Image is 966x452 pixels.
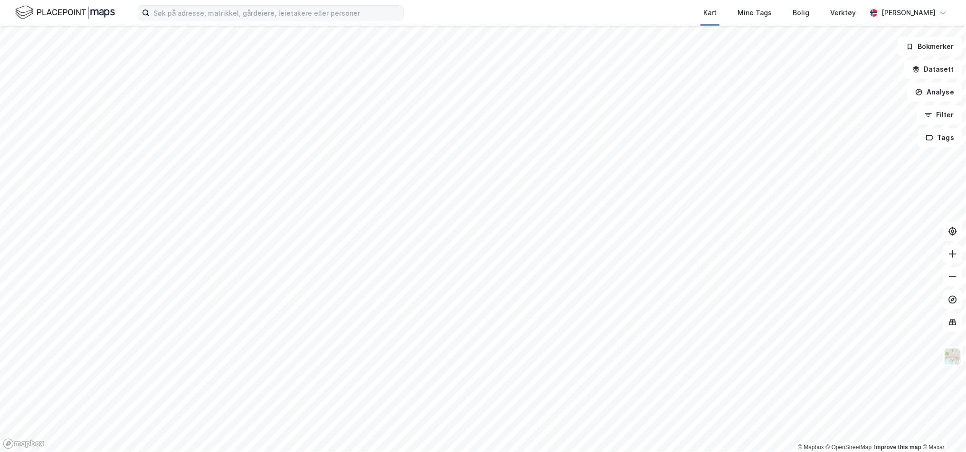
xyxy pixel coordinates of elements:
div: Kart [703,7,717,19]
div: Kontrollprogram for chat [919,406,966,452]
div: Verktøy [830,7,856,19]
input: Søk på adresse, matrikkel, gårdeiere, leietakere eller personer [150,6,403,20]
iframe: Chat Widget [919,406,966,452]
div: [PERSON_NAME] [881,7,936,19]
div: Mine Tags [738,7,772,19]
img: logo.f888ab2527a4732fd821a326f86c7f29.svg [15,4,115,21]
div: Bolig [793,7,809,19]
